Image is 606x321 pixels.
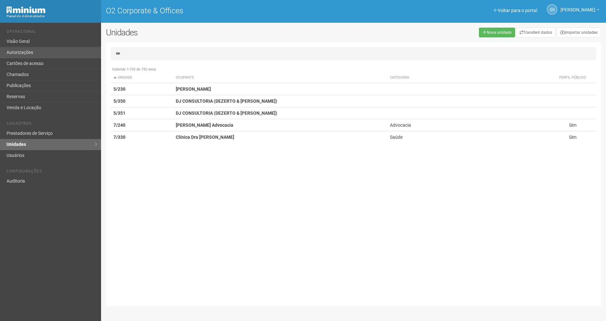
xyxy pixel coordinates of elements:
strong: [PERSON_NAME] Advocacia [176,122,233,128]
div: Painel do Administrador [6,13,96,19]
strong: 5/230 [113,86,125,92]
li: Operacional [6,29,96,36]
a: Nova unidade [479,28,515,37]
a: Importar unidades [557,28,601,37]
strong: 5/350 [113,98,125,104]
strong: 7/240 [113,122,125,128]
span: Sim [569,135,576,140]
div: Exibindo 1-732 de 732 itens [111,67,596,72]
th: Ocupante: activate to sort column ascending [173,72,387,83]
strong: 5/351 [113,110,125,116]
td: Advocacia [387,119,549,131]
span: Gabriela Souza [561,1,595,12]
img: Minium [6,6,45,13]
li: Cadastros [6,121,96,128]
a: [PERSON_NAME] [561,8,600,13]
td: Saúde [387,131,549,143]
strong: Clínica Dra [PERSON_NAME] [176,135,234,140]
strong: DJ CONSULTORIA (DEZERTO & [PERSON_NAME]) [176,98,277,104]
h2: Unidades [106,28,307,37]
strong: DJ CONSULTORIA (DEZERTO & [PERSON_NAME]) [176,110,277,116]
span: Sim [569,122,576,128]
li: Configurações [6,169,96,176]
a: Voltar para o portal [494,8,537,13]
strong: [PERSON_NAME] [176,86,211,92]
a: Transferir dados [516,28,556,37]
th: Unidade: activate to sort column descending [111,72,173,83]
th: Perfil público: activate to sort column ascending [549,72,596,83]
a: GS [547,4,557,15]
th: Categoria: activate to sort column ascending [387,72,549,83]
h1: O2 Corporate & Offices [106,6,349,15]
strong: 7/330 [113,135,125,140]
